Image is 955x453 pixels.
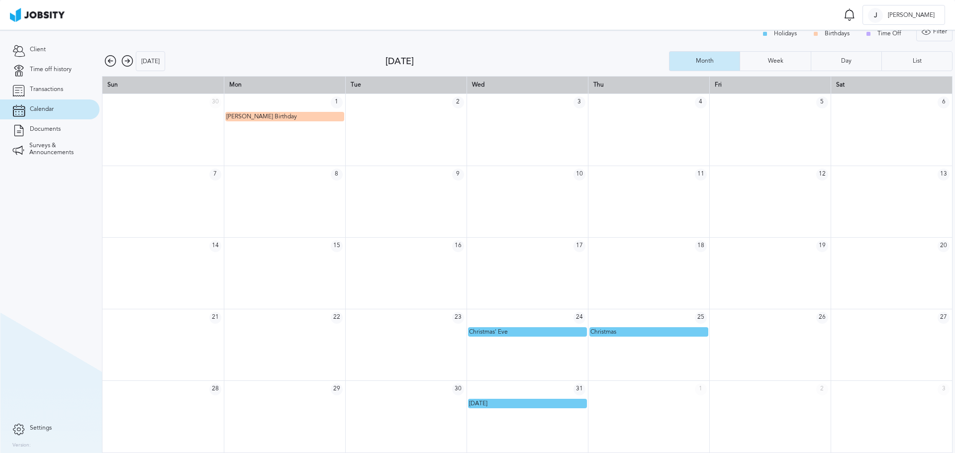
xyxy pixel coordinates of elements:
[209,169,221,181] span: 7
[938,383,950,395] span: 3
[816,383,828,395] span: 2
[916,21,953,41] button: Filter
[29,142,87,156] span: Surveys & Announcements
[695,383,707,395] span: 1
[452,312,464,324] span: 23
[715,81,722,88] span: Fri
[695,169,707,181] span: 11
[862,5,945,25] button: J[PERSON_NAME]
[695,240,707,252] span: 18
[331,312,343,324] span: 22
[136,52,165,72] div: [DATE]
[469,400,487,407] span: [DATE]
[593,81,604,88] span: Thu
[30,86,63,93] span: Transactions
[590,328,616,335] span: Christmas
[811,51,881,71] button: Day
[816,169,828,181] span: 12
[229,81,242,88] span: Mon
[351,81,361,88] span: Tue
[452,383,464,395] span: 30
[816,312,828,324] span: 26
[331,240,343,252] span: 15
[452,169,464,181] span: 9
[573,312,585,324] span: 24
[763,58,788,65] div: Week
[107,81,118,88] span: Sun
[331,169,343,181] span: 8
[938,96,950,108] span: 6
[30,66,72,73] span: Time off history
[908,58,927,65] div: List
[30,425,52,432] span: Settings
[12,443,31,449] label: Version:
[472,81,484,88] span: Wed
[573,383,585,395] span: 31
[30,106,54,113] span: Calendar
[209,96,221,108] span: 30
[691,58,719,65] div: Month
[816,240,828,252] span: 19
[136,51,165,71] button: [DATE]
[695,96,707,108] span: 4
[226,113,297,120] span: [PERSON_NAME] Birthday
[573,169,585,181] span: 10
[452,96,464,108] span: 2
[816,96,828,108] span: 5
[452,240,464,252] span: 16
[938,312,950,324] span: 27
[836,81,845,88] span: Sat
[881,51,953,71] button: List
[469,328,508,335] span: Christmas' Eve
[30,126,61,133] span: Documents
[30,46,46,53] span: Client
[209,312,221,324] span: 21
[868,8,883,23] div: J
[917,22,952,42] div: Filter
[209,383,221,395] span: 28
[573,96,585,108] span: 3
[695,312,707,324] span: 25
[740,51,810,71] button: Week
[331,96,343,108] span: 1
[883,12,940,19] span: [PERSON_NAME]
[938,169,950,181] span: 13
[385,56,669,67] div: [DATE]
[669,51,740,71] button: Month
[331,383,343,395] span: 29
[10,8,65,22] img: ab4bad089aa723f57921c736e9817d99.png
[836,58,857,65] div: Day
[938,240,950,252] span: 20
[573,240,585,252] span: 17
[209,240,221,252] span: 14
